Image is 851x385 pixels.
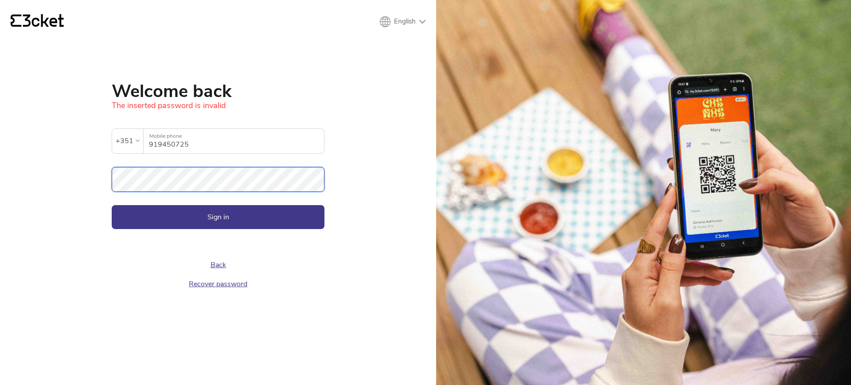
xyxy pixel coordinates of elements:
[11,14,64,29] a: {' '}
[11,15,21,27] g: {' '}
[149,129,324,153] input: Mobile phone
[144,129,324,144] label: Mobile phone
[189,279,247,289] a: Recover password
[112,100,324,111] div: The inserted password is invalid
[112,205,324,229] button: Sign in
[112,167,324,182] label: Password
[211,260,226,270] a: Back
[112,82,324,100] h1: Welcome back
[116,134,133,148] div: +351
